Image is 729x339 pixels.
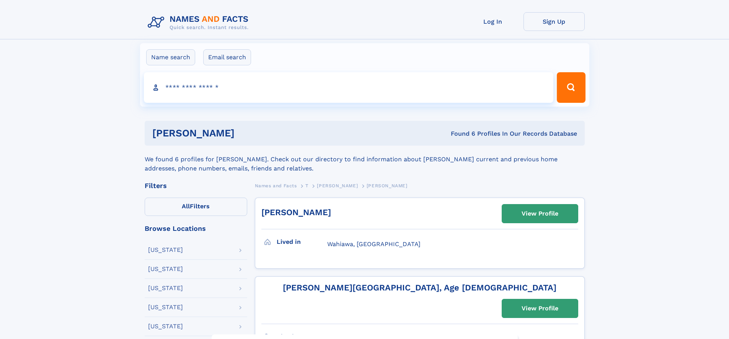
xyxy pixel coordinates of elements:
span: [PERSON_NAME] [317,183,358,188]
div: We found 6 profiles for [PERSON_NAME]. Check out our directory to find information about [PERSON_... [145,146,585,173]
a: [PERSON_NAME] [317,181,358,190]
a: Log In [462,12,524,31]
span: T [305,183,308,188]
a: T [305,181,308,190]
label: Filters [145,198,247,216]
div: Browse Locations [145,225,247,232]
div: View Profile [522,300,558,317]
a: [PERSON_NAME][GEOGRAPHIC_DATA], Age [DEMOGRAPHIC_DATA] [283,283,556,292]
span: Wahiawa, [GEOGRAPHIC_DATA] [327,240,421,248]
a: Sign Up [524,12,585,31]
span: All [182,203,190,210]
div: [US_STATE] [148,266,183,272]
div: [US_STATE] [148,323,183,329]
span: [PERSON_NAME] [367,183,408,188]
h1: [PERSON_NAME] [152,128,343,138]
label: Name search [146,49,195,65]
label: Email search [203,49,251,65]
div: Filters [145,182,247,189]
a: View Profile [502,299,578,318]
a: [PERSON_NAME] [261,208,331,217]
h3: Lived in [277,235,327,248]
div: Found 6 Profiles In Our Records Database [342,130,577,138]
div: [US_STATE] [148,304,183,310]
div: [US_STATE] [148,285,183,291]
img: Logo Names and Facts [145,12,255,33]
a: Names and Facts [255,181,297,190]
div: [US_STATE] [148,247,183,253]
button: Search Button [557,72,585,103]
a: View Profile [502,204,578,223]
div: View Profile [522,205,558,222]
input: search input [144,72,554,103]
